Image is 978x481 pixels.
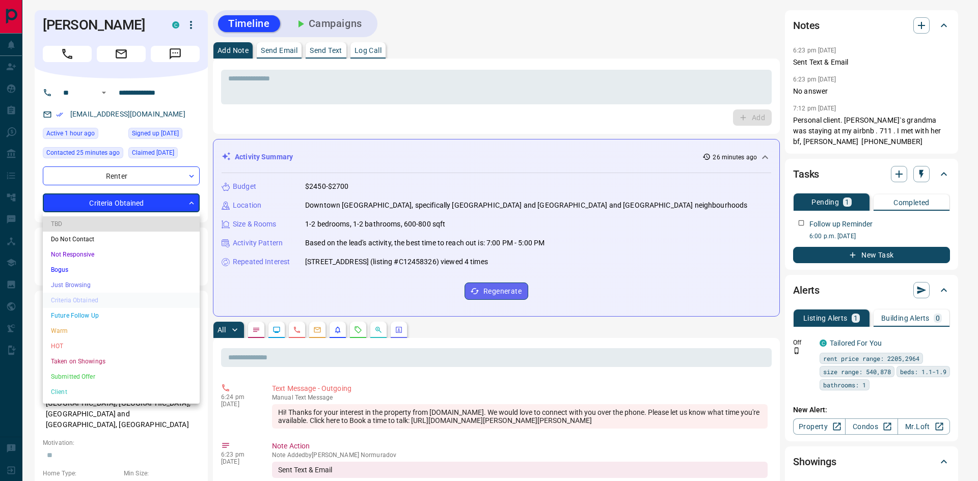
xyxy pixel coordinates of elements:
li: Do Not Contact [43,232,200,247]
li: Client [43,384,200,400]
li: Future Follow Up [43,308,200,323]
li: HOT [43,338,200,354]
li: TBD [43,216,200,232]
li: Just Browsing [43,277,200,293]
li: Bogus [43,262,200,277]
li: Submitted Offer [43,369,200,384]
li: Warm [43,323,200,338]
li: Taken on Showings [43,354,200,369]
li: Not Responsive [43,247,200,262]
